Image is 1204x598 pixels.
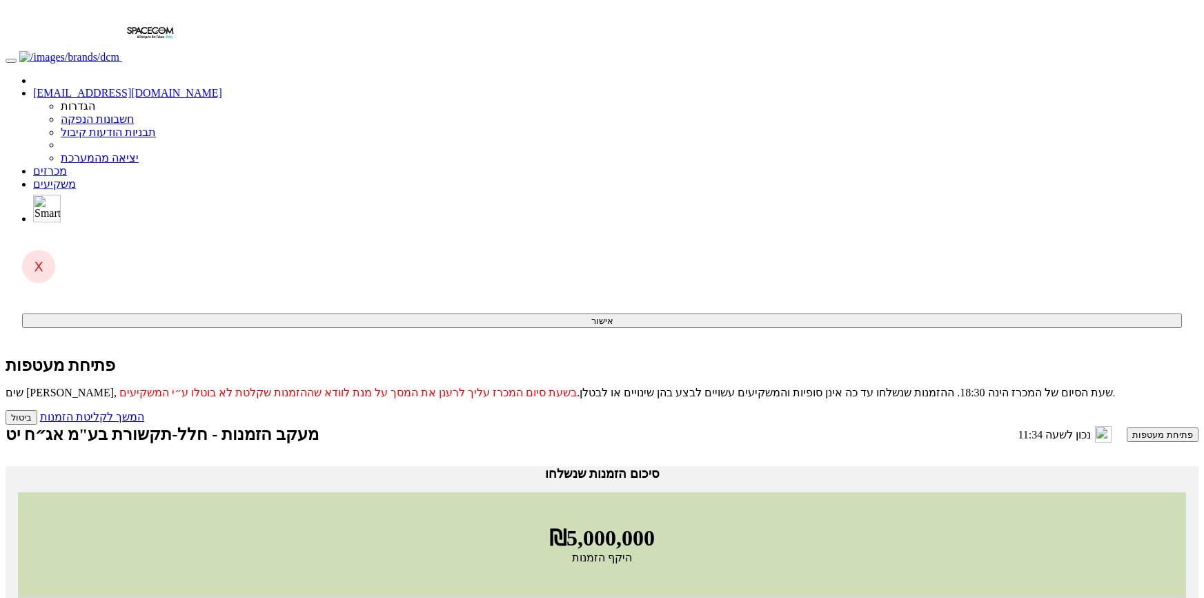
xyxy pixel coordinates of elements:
[61,113,134,125] a: חשבונות הנפקה
[61,152,139,164] a: יציאה מהמערכת
[34,258,43,275] span: X
[6,356,1198,375] h1: פתיחת מעטפות
[1127,427,1198,442] button: פתיחת מעטפות
[33,165,67,177] a: מכרזים
[122,6,177,61] img: חלל-תקשורת בע"מ - אג״ח (יט)
[6,425,319,444] h1: מעקב הזמנות - חלל-תקשורת בע"מ אג״ח יט
[33,178,76,190] a: משקיעים
[549,525,655,551] span: ₪5,000,000
[19,51,119,64] img: דיסקונט קפיטל חיתום בע"מ
[572,551,632,564] span: היקף הזמנות
[545,467,660,481] span: סיכום הזמנות שנשלחו
[119,387,1115,398] span: בשעת סיום המכרז עליך לרענן את המסך על מנת לוודא שההזמנות שקלטת לא בוטלו ע״י המשקיעים.
[6,410,37,425] button: ביטול
[40,411,144,423] a: המשך לקליטת הזמנות
[22,314,1182,328] button: אישור
[61,126,156,138] a: תבניות הודעות קיבול
[33,195,61,222] img: סמארטבול - מערכת לניהול הנפקות
[1095,426,1112,443] img: refresh-icon.png
[6,386,1198,399] p: שים [PERSON_NAME], שעת הסיום של המכרז הינה 18:30. ההזמנות שנשלחו עד כה אינן סופיות והמשקיעים עשוי...
[33,87,222,99] a: [EMAIL_ADDRESS][DOMAIN_NAME]
[61,99,1198,113] li: הגדרות
[1018,425,1091,443] p: נכון לשעה 11:34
